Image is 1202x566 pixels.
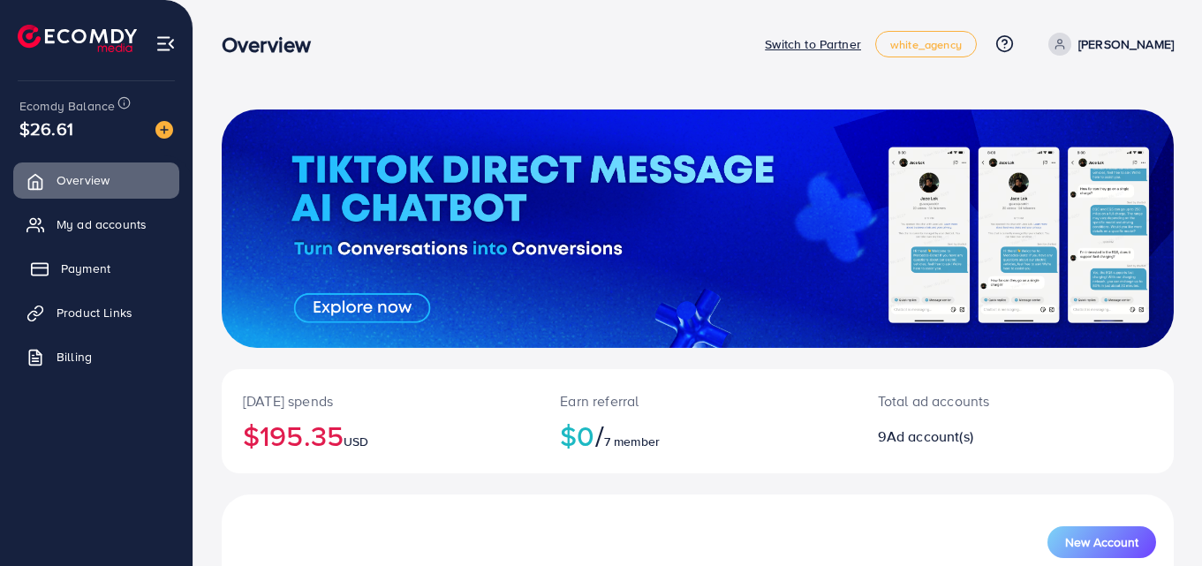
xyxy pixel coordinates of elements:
[57,348,92,366] span: Billing
[57,215,147,233] span: My ad accounts
[604,433,660,450] span: 7 member
[13,162,179,198] a: Overview
[560,390,835,411] p: Earn referral
[595,415,604,456] span: /
[13,207,179,242] a: My ad accounts
[57,304,132,321] span: Product Links
[765,34,861,55] p: Switch to Partner
[155,121,173,139] img: image
[57,171,110,189] span: Overview
[61,260,110,277] span: Payment
[243,419,518,452] h2: $195.35
[1065,536,1138,548] span: New Account
[1047,526,1156,558] button: New Account
[878,390,1074,411] p: Total ad accounts
[1041,33,1174,56] a: [PERSON_NAME]
[13,295,179,330] a: Product Links
[19,116,73,141] span: $26.61
[875,31,977,57] a: white_agency
[19,97,115,115] span: Ecomdy Balance
[222,32,325,57] h3: Overview
[887,426,973,446] span: Ad account(s)
[155,34,176,54] img: menu
[1078,34,1174,55] p: [PERSON_NAME]
[890,39,962,50] span: white_agency
[878,428,1074,445] h2: 9
[13,339,179,374] a: Billing
[243,390,518,411] p: [DATE] spends
[18,25,137,52] img: logo
[13,251,179,286] a: Payment
[344,433,368,450] span: USD
[560,419,835,452] h2: $0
